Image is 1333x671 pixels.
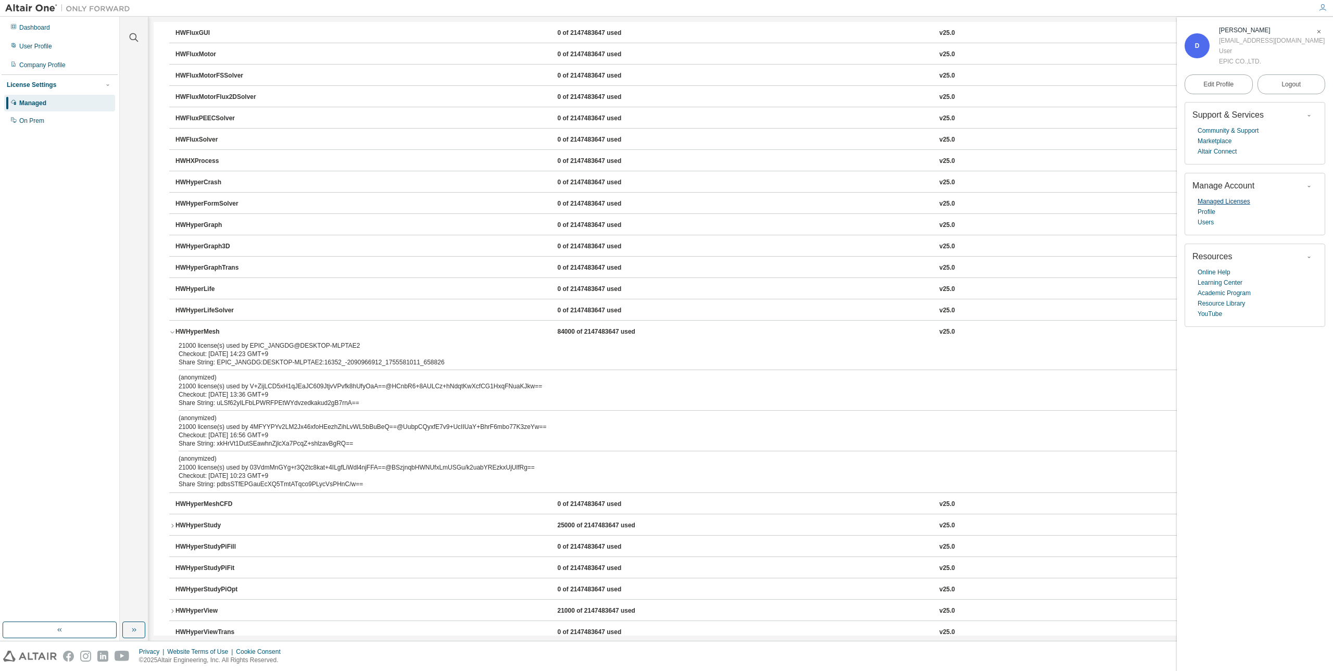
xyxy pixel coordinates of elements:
[557,71,651,81] div: 0 of 2147483647 used
[557,199,651,209] div: 0 of 2147483647 used
[939,542,955,552] div: v25.0
[175,178,269,187] div: HWHyperCrash
[1198,309,1222,319] a: YouTube
[175,22,1312,45] button: HWFluxGUI0 of 2147483647 usedv25.0Expire date:[DATE]
[939,500,955,509] div: v25.0
[179,399,1278,407] div: Share String: uLSf62yILFbLPWRFPEtWYdvzedkakud2gB7rnA==
[175,221,269,230] div: HWHyperGraph
[179,341,1278,350] div: 21000 license(s) used by EPIC_JANGDG@DESKTOP-MLPTAE2
[1195,42,1200,49] span: D
[175,493,1312,516] button: HWHyperMeshCFD0 of 2147483647 usedv25.0Expire date:[DATE]
[939,306,955,315] div: v25.0
[175,135,269,145] div: HWFluxSolver
[175,263,269,273] div: HWHyperGraphTrans
[1219,46,1325,56] div: User
[175,107,1312,130] button: HWFluxPEECSolver0 of 2147483647 usedv25.0Expire date:[DATE]
[3,651,57,662] img: altair_logo.svg
[939,564,955,573] div: v25.0
[1281,79,1301,90] span: Logout
[179,439,1278,448] div: Share String: xkHrVt1DutSEawhnZjlcXa7PcqZ+shlzavBgRQ==
[175,193,1312,216] button: HWHyperFormSolver0 of 2147483647 usedv25.0Expire date:[DATE]
[175,129,1312,151] button: HWFluxSolver0 of 2147483647 usedv25.0Expire date:[DATE]
[939,221,955,230] div: v25.0
[1192,252,1232,261] span: Resources
[557,564,651,573] div: 0 of 2147483647 used
[19,61,66,69] div: Company Profile
[175,29,269,38] div: HWFluxGUI
[939,327,955,337] div: v25.0
[19,117,44,125] div: On Prem
[175,500,269,509] div: HWHyperMeshCFD
[175,50,269,59] div: HWFluxMotor
[7,81,56,89] div: License Settings
[175,299,1312,322] button: HWHyperLifeSolver0 of 2147483647 usedv25.0Expire date:[DATE]
[19,23,50,32] div: Dashboard
[179,431,1278,439] div: Checkout: [DATE] 16:56 GMT+9
[19,42,52,50] div: User Profile
[557,114,651,123] div: 0 of 2147483647 used
[557,135,651,145] div: 0 of 2147483647 used
[1198,196,1250,207] a: Managed Licenses
[175,235,1312,258] button: HWHyperGraph3D0 of 2147483647 usedv25.0Expire date:[DATE]
[179,414,1278,423] p: (anonymized)
[939,263,955,273] div: v25.0
[939,93,955,102] div: v25.0
[1198,267,1230,277] a: Online Help
[939,135,955,145] div: v25.0
[169,321,1312,344] button: HWHyperMesh84000 of 2147483647 usedv25.0Expire date:[DATE]
[939,114,955,123] div: v25.0
[139,656,287,665] p: © 2025 Altair Engineering, Inc. All Rights Reserved.
[19,99,46,107] div: Managed
[179,350,1278,358] div: Checkout: [DATE] 14:23 GMT+9
[175,114,269,123] div: HWFluxPEECSolver
[1185,74,1253,94] a: Edit Profile
[175,199,269,209] div: HWHyperFormSolver
[175,43,1312,66] button: HWFluxMotor0 of 2147483647 usedv25.0Expire date:[DATE]
[63,651,74,662] img: facebook.svg
[175,150,1312,173] button: HWHXProcess0 of 2147483647 usedv25.0Expire date:[DATE]
[175,542,269,552] div: HWHyperStudyPiFill
[939,585,955,594] div: v25.0
[175,606,269,616] div: HWHyperView
[179,358,1278,366] div: Share String: EPIC_JANGDG:DESKTOP-MLPTAE2:16352_-2090966912_1755581011_658826
[1257,74,1326,94] button: Logout
[939,178,955,187] div: v25.0
[175,242,269,251] div: HWHyperGraph3D
[1198,288,1251,298] a: Academic Program
[1203,80,1234,88] span: Edit Profile
[557,93,651,102] div: 0 of 2147483647 used
[175,285,269,294] div: HWHyperLife
[557,606,651,616] div: 21000 of 2147483647 used
[557,306,651,315] div: 0 of 2147483647 used
[1198,298,1245,309] a: Resource Library
[939,29,955,38] div: v25.0
[1198,277,1242,288] a: Learning Center
[557,263,651,273] div: 0 of 2147483647 used
[175,257,1312,280] button: HWHyperGraphTrans0 of 2147483647 usedv25.0Expire date:[DATE]
[939,628,955,637] div: v25.0
[939,199,955,209] div: v25.0
[167,648,236,656] div: Website Terms of Use
[939,71,955,81] div: v25.0
[1219,25,1325,35] div: DongGyu Jang
[5,3,135,14] img: Altair One
[939,606,955,616] div: v25.0
[557,285,651,294] div: 0 of 2147483647 used
[80,651,91,662] img: instagram.svg
[175,278,1312,301] button: HWHyperLife0 of 2147483647 usedv25.0Expire date:[DATE]
[175,93,269,102] div: HWFluxMotorFlux2DSolver
[557,50,651,59] div: 0 of 2147483647 used
[557,500,651,509] div: 0 of 2147483647 used
[175,157,269,166] div: HWHXProcess
[175,585,269,594] div: HWHyperStudyPiOpt
[175,536,1312,559] button: HWHyperStudyPiFill0 of 2147483647 usedv25.0Expire date:[DATE]
[179,373,1278,382] p: (anonymized)
[115,651,130,662] img: youtube.svg
[1198,207,1215,217] a: Profile
[175,327,269,337] div: HWHyperMesh
[179,472,1278,480] div: Checkout: [DATE] 10:23 GMT+9
[557,221,651,230] div: 0 of 2147483647 used
[175,171,1312,194] button: HWHyperCrash0 of 2147483647 usedv25.0Expire date:[DATE]
[939,157,955,166] div: v25.0
[1219,56,1325,67] div: EPIC CO.,LTD.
